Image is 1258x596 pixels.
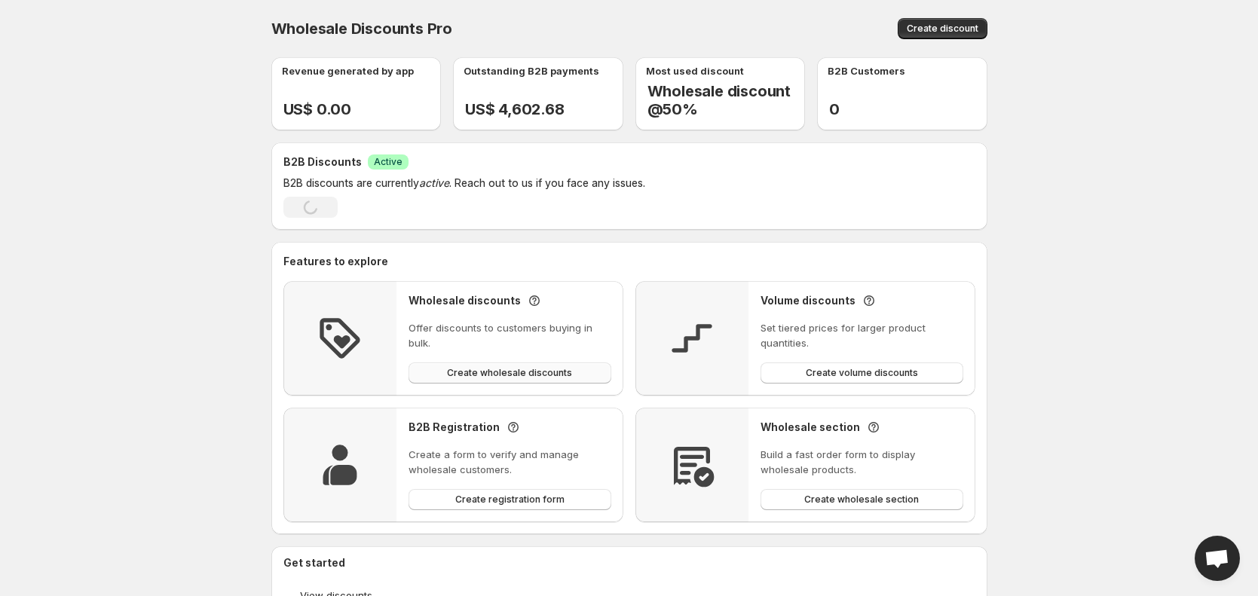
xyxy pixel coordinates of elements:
[283,154,362,170] h2: B2B Discounts
[283,176,885,191] p: B2B discounts are currently . Reach out to us if you face any issues.
[409,320,611,350] p: Offer discounts to customers buying in bulk.
[761,447,963,477] p: Build a fast order form to display wholesale products.
[316,441,364,489] img: Feature Icon
[409,420,500,435] h3: B2B Registration
[283,100,442,118] h2: US$ 0.00
[271,20,452,38] span: Wholesale Discounts Pro
[465,100,623,118] h2: US$ 4,602.68
[828,63,905,78] p: B2B Customers
[283,254,975,269] h2: Features to explore
[761,362,963,384] button: Create volume discounts
[647,82,806,118] h2: Wholesale discount @50%
[668,314,716,362] img: Feature Icon
[409,293,521,308] h3: Wholesale discounts
[761,489,963,510] button: Create wholesale section
[806,367,918,379] span: Create volume discounts
[646,63,744,78] p: Most used discount
[761,320,963,350] p: Set tiered prices for larger product quantities.
[668,441,716,489] img: Feature Icon
[804,494,919,506] span: Create wholesale section
[409,362,611,384] button: Create wholesale discounts
[283,555,975,570] h2: Get started
[829,100,987,118] h2: 0
[464,63,599,78] p: Outstanding B2B payments
[1195,536,1240,581] div: Open chat
[761,293,856,308] h3: Volume discounts
[907,23,978,35] span: Create discount
[409,489,611,510] button: Create registration form
[898,18,987,39] button: Create discount
[282,63,414,78] p: Revenue generated by app
[455,494,565,506] span: Create registration form
[316,314,364,362] img: Feature Icon
[761,420,860,435] h3: Wholesale section
[447,367,572,379] span: Create wholesale discounts
[419,176,449,189] em: active
[374,156,402,168] span: Active
[409,447,611,477] p: Create a form to verify and manage wholesale customers.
